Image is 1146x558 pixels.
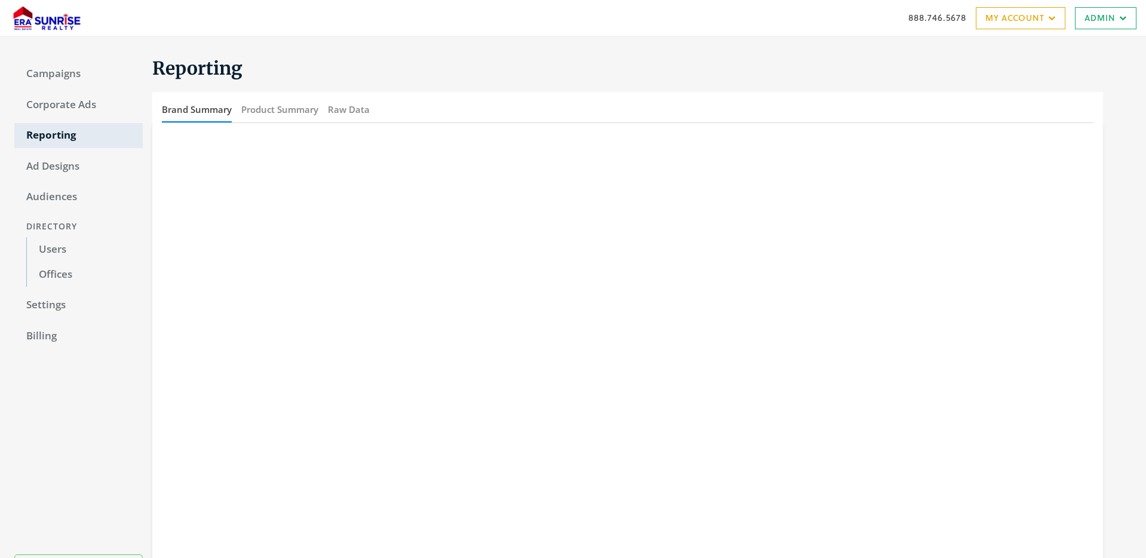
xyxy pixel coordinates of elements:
button: Brand Summary [162,97,232,122]
a: Settings [14,293,143,318]
a: Reporting [14,123,143,148]
a: Users [26,237,143,262]
button: Raw Data [328,97,370,122]
a: Ad Designs [14,154,143,179]
a: Offices [26,262,143,287]
a: 888.746.5678 [908,11,966,24]
div: Directory [14,216,143,238]
a: Billing [14,324,143,349]
a: Audiences [14,185,143,210]
a: My Account [976,7,1065,29]
a: Corporate Ads [14,93,143,118]
h1: Reporting [152,57,1103,80]
img: Adwerx [10,3,84,33]
button: Product Summary [241,97,318,122]
a: Campaigns [14,62,143,87]
a: Admin [1075,7,1136,29]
